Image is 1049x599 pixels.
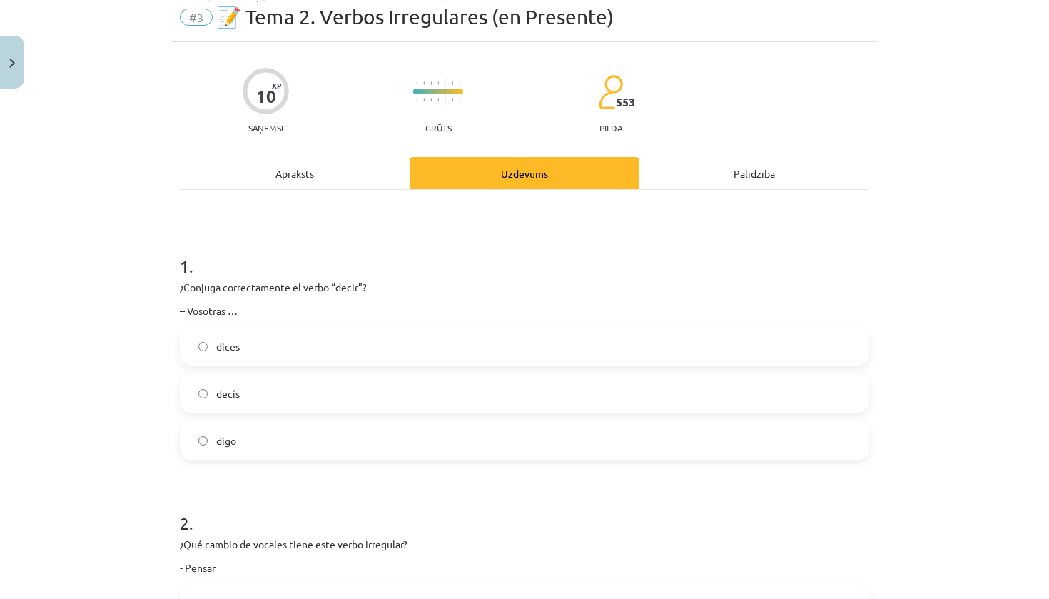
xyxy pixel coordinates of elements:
[437,98,439,101] img: icon-short-line-57e1e144782c952c97e751825c79c345078a6d821885a25fce030b3d8c18986b.svg
[216,5,614,29] span: 📝 Tema 2. Verbos Irregulares (en Presente)
[423,81,425,85] img: icon-short-line-57e1e144782c952c97e751825c79c345078a6d821885a25fce030b3d8c18986b.svg
[452,98,453,101] img: icon-short-line-57e1e144782c952c97e751825c79c345078a6d821885a25fce030b3d8c18986b.svg
[180,231,869,276] h1: 1 .
[416,81,417,85] img: icon-short-line-57e1e144782c952c97e751825c79c345078a6d821885a25fce030b3d8c18986b.svg
[198,389,208,398] input: decís
[180,157,410,189] div: Apraksts
[272,81,281,89] span: XP
[598,74,623,110] img: students-c634bb4e5e11cddfef0936a35e636f08e4e9abd3cc4e673bd6f9a4125e45ecb1.svg
[437,81,439,85] img: icon-short-line-57e1e144782c952c97e751825c79c345078a6d821885a25fce030b3d8c18986b.svg
[425,123,452,133] p: Grūts
[452,81,453,85] img: icon-short-line-57e1e144782c952c97e751825c79c345078a6d821885a25fce030b3d8c18986b.svg
[180,488,869,533] h1: 2 .
[599,123,622,133] p: pilda
[256,86,276,106] div: 10
[216,433,236,448] span: digo
[459,98,460,101] img: icon-short-line-57e1e144782c952c97e751825c79c345078a6d821885a25fce030b3d8c18986b.svg
[180,280,869,295] p: ¿Conjuga correctamente el verbo “decir”?
[198,436,208,446] input: digo
[180,537,869,552] p: ¿Qué cambio de vocales tiene este verbo irregular?
[216,339,240,354] span: dices
[616,96,635,109] span: 553
[9,59,15,68] img: icon-close-lesson-0947bae3869378f0d4975bcd49f059093ad1ed9edebbc8119c70593378902aed.svg
[430,98,432,101] img: icon-short-line-57e1e144782c952c97e751825c79c345078a6d821885a25fce030b3d8c18986b.svg
[243,123,289,133] p: Saņemsi
[445,78,446,106] img: icon-long-line-d9ea69661e0d244f92f715978eff75569469978d946b2353a9bb055b3ed8787d.svg
[198,342,208,351] input: dices
[180,9,213,26] span: #3
[416,98,417,101] img: icon-short-line-57e1e144782c952c97e751825c79c345078a6d821885a25fce030b3d8c18986b.svg
[430,81,432,85] img: icon-short-line-57e1e144782c952c97e751825c79c345078a6d821885a25fce030b3d8c18986b.svg
[459,81,460,85] img: icon-short-line-57e1e144782c952c97e751825c79c345078a6d821885a25fce030b3d8c18986b.svg
[639,157,869,189] div: Palīdzība
[216,386,240,401] span: decís
[410,157,639,189] div: Uzdevums
[423,98,425,101] img: icon-short-line-57e1e144782c952c97e751825c79c345078a6d821885a25fce030b3d8c18986b.svg
[180,560,869,575] p: - Pensar
[180,303,869,318] p: – Vosotras …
